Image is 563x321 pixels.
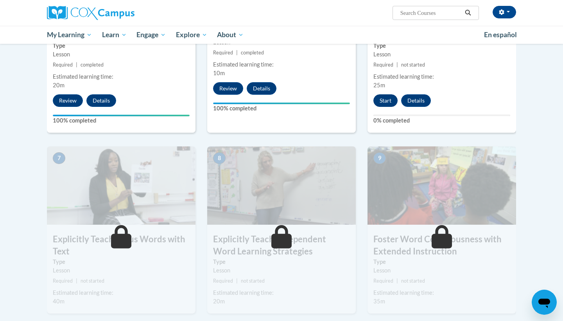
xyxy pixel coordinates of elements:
span: 9 [373,152,386,164]
a: Learn [97,26,132,44]
span: 20m [53,82,65,88]
span: 20m [213,298,225,305]
span: 8 [213,152,226,164]
button: Details [401,94,431,107]
div: Lesson [53,50,190,59]
img: Course Image [207,146,356,225]
div: Your progress [213,103,350,104]
a: About [212,26,249,44]
div: Lesson [53,266,190,275]
div: Lesson [213,266,350,275]
a: My Learning [42,26,97,44]
a: En español [479,27,522,43]
span: | [236,278,238,284]
label: 100% completed [53,116,190,125]
span: Required [213,50,233,56]
span: Required [213,278,233,284]
a: Cox Campus [47,6,195,20]
a: Engage [131,26,171,44]
button: Details [247,82,276,95]
span: Required [373,62,393,68]
label: 0% completed [373,116,510,125]
span: My Learning [47,30,92,40]
span: 40m [53,298,65,305]
span: | [396,62,398,68]
div: Your progress [53,115,190,116]
iframe: Button to launch messaging window [532,290,557,315]
img: Course Image [47,146,195,225]
span: Required [53,278,73,284]
span: 10m [213,70,225,76]
button: Search [462,8,474,18]
div: Estimated learning time: [213,289,350,297]
span: 7 [53,152,65,164]
div: Estimated learning time: [373,289,510,297]
span: | [76,278,77,284]
span: | [236,50,238,56]
span: not started [401,62,425,68]
span: not started [241,278,265,284]
button: Account Settings [493,6,516,18]
span: Required [53,62,73,68]
label: Type [373,258,510,266]
span: En español [484,31,517,39]
div: Lesson [373,50,510,59]
span: completed [81,62,104,68]
img: Cox Campus [47,6,134,20]
span: Explore [176,30,207,40]
button: Start [373,94,398,107]
div: Lesson [373,266,510,275]
div: Estimated learning time: [213,60,350,69]
h3: Explicitly Teach Independent Word Learning Strategies [207,233,356,258]
span: About [217,30,244,40]
img: Course Image [368,146,516,225]
span: Required [373,278,393,284]
button: Details [86,94,116,107]
span: | [396,278,398,284]
span: not started [81,278,104,284]
span: | [76,62,77,68]
label: Type [373,41,510,50]
div: Estimated learning time: [373,72,510,81]
h3: Explicitly Teach Focus Words with Text [47,233,195,258]
h3: Foster Word Consciousness with Extended Instruction [368,233,516,258]
div: Estimated learning time: [53,72,190,81]
input: Search Courses [400,8,462,18]
button: Review [213,82,243,95]
span: not started [401,278,425,284]
span: 35m [373,298,385,305]
label: Type [53,41,190,50]
span: Engage [136,30,166,40]
div: Estimated learning time: [53,289,190,297]
label: 100% completed [213,104,350,113]
button: Review [53,94,83,107]
a: Explore [171,26,212,44]
label: Type [53,258,190,266]
div: Main menu [35,26,528,44]
span: Learn [102,30,127,40]
span: completed [241,50,264,56]
span: 25m [373,82,385,88]
label: Type [213,258,350,266]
